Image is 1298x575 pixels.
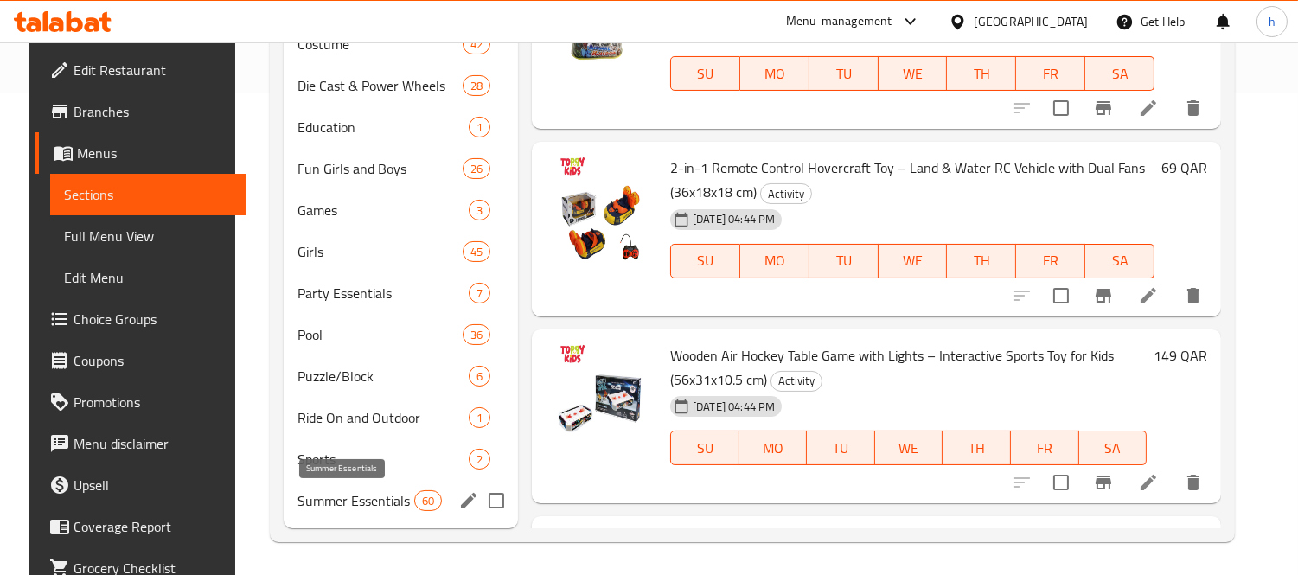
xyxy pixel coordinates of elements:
[879,244,948,278] button: WE
[816,248,872,273] span: TU
[35,423,246,464] a: Menu disclaimer
[1161,156,1207,180] h6: 69 QAR
[297,283,469,303] span: Party Essentials
[35,91,246,132] a: Branches
[464,244,489,260] span: 45
[284,23,518,65] div: Costume42
[770,371,822,392] div: Activity
[1085,244,1154,278] button: SA
[35,132,246,174] a: Menus
[74,309,232,329] span: Choice Groups
[809,56,879,91] button: TU
[546,343,656,454] img: Wooden Air Hockey Table Game with Lights – Interactive Sports Toy for Kids (56x31x10.5 cm)
[814,436,868,461] span: TU
[35,381,246,423] a: Promotions
[469,117,490,137] div: items
[64,226,232,246] span: Full Menu View
[284,189,518,231] div: Games3
[297,324,463,345] span: Pool
[740,244,809,278] button: MO
[284,480,518,521] div: Summer Essentials60edit
[1154,343,1207,367] h6: 149 QAR
[809,244,879,278] button: TU
[284,355,518,397] div: Puzzle/Block6
[463,75,490,96] div: items
[469,407,490,428] div: items
[1023,61,1078,86] span: FR
[469,283,490,303] div: items
[686,399,782,415] span: [DATE] 04:44 PM
[50,215,246,257] a: Full Menu View
[74,101,232,122] span: Branches
[670,342,1114,393] span: Wooden Air Hockey Table Game with Lights – Interactive Sports Toy for Kids (56x31x10.5 cm)
[297,449,469,470] div: Sports
[469,200,490,220] div: items
[297,158,463,179] span: Fun Girls and Boys
[35,506,246,547] a: Coverage Report
[464,327,489,343] span: 36
[463,34,490,54] div: items
[746,436,801,461] span: MO
[771,371,822,391] span: Activity
[35,340,246,381] a: Coupons
[284,314,518,355] div: Pool36
[284,272,518,314] div: Party Essentials7
[464,161,489,177] span: 26
[1138,98,1159,118] a: Edit menu item
[1083,275,1124,316] button: Branch-specific-item
[1079,431,1148,465] button: SA
[1083,462,1124,503] button: Branch-specific-item
[875,431,943,465] button: WE
[297,75,463,96] span: Die Cast & Power Wheels
[74,60,232,80] span: Edit Restaurant
[886,61,941,86] span: WE
[297,34,463,54] span: Costume
[678,436,732,461] span: SU
[297,241,463,262] div: Girls
[670,244,740,278] button: SU
[747,248,802,273] span: MO
[470,285,489,302] span: 7
[947,56,1016,91] button: TH
[1016,56,1085,91] button: FR
[1018,436,1072,461] span: FR
[947,244,1016,278] button: TH
[284,148,518,189] div: Fun Girls and Boys26
[464,36,489,53] span: 42
[747,61,802,86] span: MO
[297,366,469,387] span: Puzzle/Block
[35,464,246,506] a: Upsell
[284,438,518,480] div: Sports2
[284,397,518,438] div: Ride On and Outdoor1
[1086,436,1141,461] span: SA
[740,56,809,91] button: MO
[469,366,490,387] div: items
[954,248,1009,273] span: TH
[1173,275,1214,316] button: delete
[816,61,872,86] span: TU
[1011,431,1079,465] button: FR
[1092,61,1148,86] span: SA
[74,433,232,454] span: Menu disclaimer
[297,117,469,137] span: Education
[297,407,469,428] div: Ride On and Outdoor
[1043,464,1079,501] span: Select to update
[470,119,489,136] span: 1
[35,49,246,91] a: Edit Restaurant
[50,174,246,215] a: Sections
[35,298,246,340] a: Choice Groups
[470,202,489,219] span: 3
[1043,90,1079,126] span: Select to update
[463,158,490,179] div: items
[77,143,232,163] span: Menus
[463,241,490,262] div: items
[943,431,1011,465] button: TH
[670,431,739,465] button: SU
[1269,12,1276,31] span: h
[670,56,740,91] button: SU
